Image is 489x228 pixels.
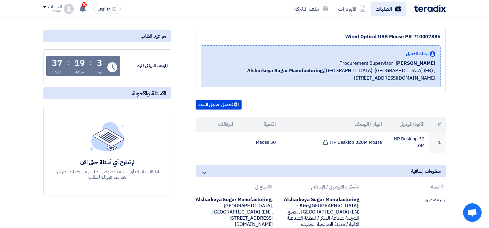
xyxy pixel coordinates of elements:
[93,4,121,14] button: English
[74,59,85,68] div: 19
[64,4,74,14] img: profile_test.png
[411,168,441,175] span: معلومات إضافية
[238,132,281,153] td: 50 Pieces
[43,10,61,13] div: Menna
[97,59,102,68] div: 3
[201,33,441,40] div: Wired Optical USB Mouse PR #10007886
[48,5,61,10] div: الحساب
[75,69,84,75] div: ساعة
[43,30,171,42] div: مواعيد الطلب
[97,7,110,11] span: English
[284,184,359,191] div: مكان التوصيل / الإستلام
[371,184,446,191] div: العمله
[396,60,435,67] span: [PERSON_NAME]
[52,69,62,75] div: دقيقة
[196,100,242,110] button: تحميل جدول البنود
[55,169,160,180] div: اذا كانت لديك أي اسئلة بخصوص الطلب, من فضلك اطرحها هنا بعد قبولك للطلب
[122,62,168,69] div: الموعد النهائي للرد
[369,197,446,203] div: جنيه مصري
[371,2,406,16] a: الطلبات
[89,57,92,68] div: :
[90,122,125,151] img: empty_state_list.svg
[52,59,62,68] div: 37
[406,51,429,57] span: بيانات العميل
[206,67,435,82] span: [GEOGRAPHIC_DATA], [GEOGRAPHIC_DATA] (EN) ,[STREET_ADDRESS][DOMAIN_NAME]
[198,184,273,191] div: مباع ل
[463,203,482,222] div: Open chat
[132,90,166,97] span: الأسئلة والأجوبة
[429,132,446,153] td: 1
[387,132,429,153] td: HP Desktop 320M
[196,197,273,227] div: [GEOGRAPHIC_DATA], [GEOGRAPHIC_DATA] (EN) ,[STREET_ADDRESS][DOMAIN_NAME]
[196,196,273,203] b: Alsharkeya Sugar Manufacturing,
[387,117,429,132] th: الكود/الموديل
[281,117,387,132] th: البيان/الوصف
[67,57,69,68] div: :
[97,69,102,75] div: يوم
[284,196,359,209] b: Alsharkeya Sugar Manufacturing - Site,
[281,132,387,153] td: HP Desktop 320M Mouse
[333,2,371,16] a: الأوردرات
[338,60,393,67] span: Procurement Supervisor,
[414,5,446,12] img: Teradix logo
[282,197,359,227] div: [GEOGRAPHIC_DATA], [GEOGRAPHIC_DATA] (EN) ,مصنع الشرقية لصناعة السكر / المنطقة الصناعية الثانية /...
[82,2,87,7] span: 10
[289,2,333,16] a: ملف الشركة
[55,159,160,166] div: لم تطرح أي أسئلة حتى الآن
[238,117,281,132] th: الكمية
[196,117,238,132] th: المرفقات
[247,67,324,74] b: Alsharkeya Sugar Manufacturing,
[429,117,446,132] th: #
